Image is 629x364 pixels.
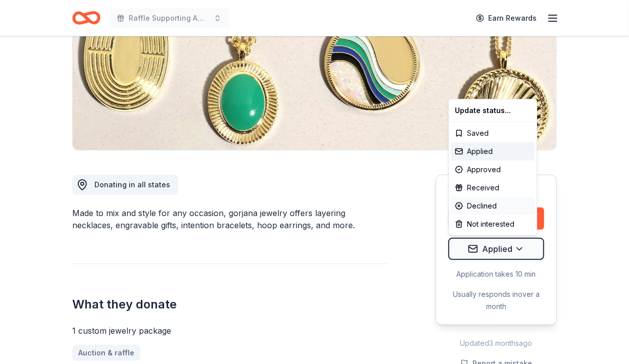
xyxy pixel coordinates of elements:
[129,12,209,24] span: Raffle Supporting American [MEDICAL_DATA] Society's "Making Strides Against [MEDICAL_DATA]"
[451,142,535,161] div: Applied
[451,161,535,179] div: Approved
[451,215,535,233] div: Not interested
[451,124,535,142] div: Saved
[451,179,535,197] div: Received
[451,197,535,215] div: Declined
[451,101,535,120] div: Update status...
